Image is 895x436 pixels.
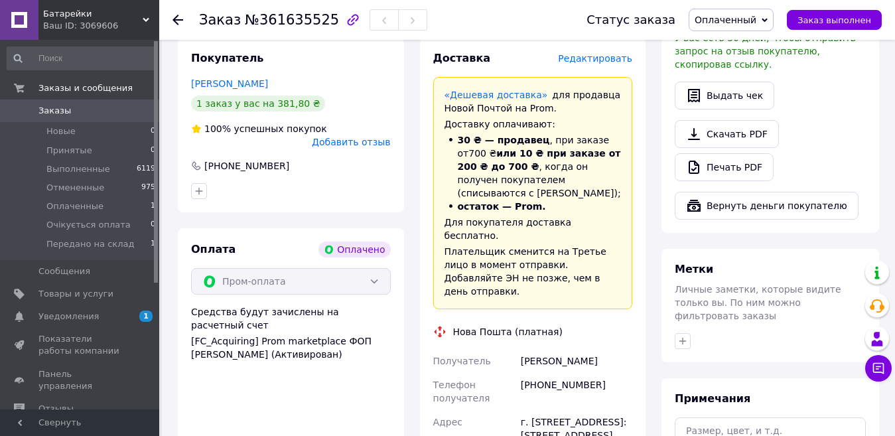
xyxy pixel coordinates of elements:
[675,263,713,275] span: Метки
[203,159,291,173] div: [PHONE_NUMBER]
[245,12,339,28] span: №361635525
[675,33,856,70] span: У вас есть 30 дней, чтобы отправить запрос на отзыв покупателю, скопировав ссылку.
[445,117,622,131] div: Доставку оплачивают:
[43,20,159,32] div: Ваш ID: 3069606
[458,201,546,212] span: остаток — Prom.
[172,13,183,27] div: Вернуться назад
[675,120,779,148] a: Скачать PDF
[38,82,133,94] span: Заказы и сообщения
[38,368,123,392] span: Панель управления
[151,219,155,231] span: 0
[433,417,462,427] span: Адрес
[46,238,134,250] span: Передано на склад
[458,148,621,172] span: или 10 ₴ при заказе от 200 ₴ до 700 ₴
[433,356,491,366] span: Получатель
[199,12,241,28] span: Заказ
[675,284,841,321] span: Личные заметки, которые видите только вы. По ним можно фильтровать заказы
[151,238,155,250] span: 1
[38,288,113,300] span: Товары и услуги
[137,163,155,175] span: 6119
[675,392,750,405] span: Примечания
[46,145,92,157] span: Принятые
[43,8,143,20] span: Батарейки
[46,163,110,175] span: Выполненные
[46,200,103,212] span: Оплаченные
[46,219,131,231] span: Очікується оплата
[445,216,622,242] div: Для покупателя доставка бесплатно.
[433,52,491,64] span: Доставка
[450,325,566,338] div: Нова Пошта (платная)
[675,82,774,109] button: Выдать чек
[191,78,268,89] a: [PERSON_NAME]
[458,135,550,145] span: 30 ₴ — продавец
[38,311,99,323] span: Уведомления
[38,403,74,415] span: Отзывы
[445,245,622,298] div: Плательщик сменится на Третье лицо в момент отправки. Добавляйте ЭН не позже, чем в день отправки.
[151,145,155,157] span: 0
[46,125,76,137] span: Новые
[191,122,327,135] div: успешных покупок
[191,96,325,111] div: 1 заказ у вас на 381,80 ₴
[865,355,892,382] button: Чат с покупателем
[191,334,391,361] div: [FC_Acquiring] Prom marketplace ФОП [PERSON_NAME] (Активирован)
[38,265,90,277] span: Сообщения
[191,243,236,255] span: Оплата
[675,192,859,220] button: Вернуть деньги покупателю
[787,10,882,30] button: Заказ выполнен
[312,137,390,147] span: Добавить отзыв
[141,182,155,194] span: 975
[695,15,756,25] span: Оплаченный
[204,123,231,134] span: 100%
[445,88,622,115] div: для продавца Новой Почтой на Prom.
[518,349,635,373] div: [PERSON_NAME]
[38,105,71,117] span: Заказы
[433,380,490,403] span: Телефон получателя
[675,153,774,181] a: Печать PDF
[558,53,632,64] span: Редактировать
[586,13,675,27] div: Статус заказа
[139,311,153,322] span: 1
[7,46,157,70] input: Поиск
[151,125,155,137] span: 0
[191,305,391,361] div: Средства будут зачислены на расчетный счет
[191,52,263,64] span: Покупатель
[518,373,635,410] div: [PHONE_NUMBER]
[46,182,104,194] span: Отмененные
[151,200,155,212] span: 1
[445,133,622,200] li: , при заказе от 700 ₴ , когда он получен покупателем (списываются с [PERSON_NAME]);
[797,15,871,25] span: Заказ выполнен
[318,242,390,257] div: Оплачено
[445,90,548,100] a: «Дешевая доставка»
[38,333,123,357] span: Показатели работы компании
